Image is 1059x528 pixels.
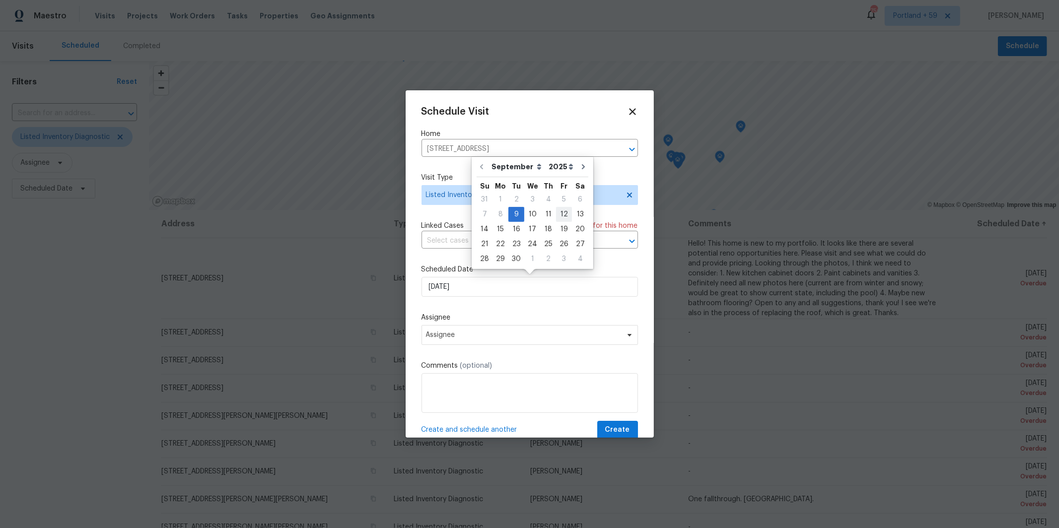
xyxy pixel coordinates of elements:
button: Go to previous month [474,157,489,177]
div: 15 [493,222,508,236]
abbr: Thursday [544,183,553,190]
label: Comments [422,361,638,371]
div: 2 [541,252,556,266]
div: 12 [556,207,572,221]
div: 3 [524,193,541,206]
span: (optional) [460,362,493,369]
div: 10 [524,207,541,221]
label: Visit Type [422,173,638,183]
input: Select cases [422,233,610,249]
div: 29 [493,252,508,266]
div: 22 [493,237,508,251]
select: Year [546,159,576,174]
input: Enter in an address [422,141,610,157]
div: Tue Sep 02 2025 [508,192,524,207]
div: 13 [572,207,588,221]
span: Schedule Visit [422,107,490,117]
span: Assignee [426,331,621,339]
button: Create [597,421,638,439]
div: 1 [493,193,508,206]
div: Fri Sep 26 2025 [556,237,572,252]
div: 30 [508,252,524,266]
div: 27 [572,237,588,251]
div: 9 [508,207,524,221]
div: Sun Sep 28 2025 [477,252,493,266]
div: Thu Oct 02 2025 [541,252,556,266]
div: Sun Sep 07 2025 [477,207,493,222]
label: Home [422,129,638,139]
abbr: Friday [561,183,567,190]
div: 20 [572,222,588,236]
div: Sat Oct 04 2025 [572,252,588,266]
button: Go to next month [576,157,591,177]
div: Sat Sep 06 2025 [572,192,588,207]
button: Open [625,142,639,156]
div: 5 [556,193,572,206]
div: 25 [541,237,556,251]
div: 26 [556,237,572,251]
div: 19 [556,222,572,236]
div: Wed Sep 17 2025 [524,222,541,237]
abbr: Tuesday [512,183,521,190]
div: 4 [541,193,556,206]
div: Mon Sep 08 2025 [493,207,508,222]
input: M/D/YYYY [422,277,638,297]
div: Tue Sep 09 2025 [508,207,524,222]
div: Mon Sep 01 2025 [493,192,508,207]
select: Month [489,159,546,174]
button: Open [625,234,639,248]
div: 18 [541,222,556,236]
span: Linked Cases [422,221,464,231]
div: Fri Sep 12 2025 [556,207,572,222]
label: Scheduled Date [422,264,638,274]
div: 14 [477,222,493,236]
div: 7 [477,207,493,221]
abbr: Saturday [575,183,585,190]
div: 24 [524,237,541,251]
div: 31 [477,193,493,206]
abbr: Sunday [480,183,490,190]
div: Tue Sep 16 2025 [508,222,524,237]
label: Assignee [422,313,638,323]
div: 28 [477,252,493,266]
div: Fri Sep 19 2025 [556,222,572,237]
div: Wed Sep 10 2025 [524,207,541,222]
div: 11 [541,207,556,221]
div: Tue Sep 23 2025 [508,237,524,252]
div: Sat Sep 20 2025 [572,222,588,237]
div: Fri Oct 03 2025 [556,252,572,266]
div: Mon Sep 29 2025 [493,252,508,266]
span: Create [605,424,630,436]
div: 1 [524,252,541,266]
div: Tue Sep 30 2025 [508,252,524,266]
div: 17 [524,222,541,236]
div: 8 [493,207,508,221]
div: 23 [508,237,524,251]
div: 16 [508,222,524,236]
div: Thu Sep 18 2025 [541,222,556,237]
div: Fri Sep 05 2025 [556,192,572,207]
abbr: Wednesday [527,183,538,190]
div: Wed Sep 03 2025 [524,192,541,207]
div: 6 [572,193,588,206]
div: Sat Sep 13 2025 [572,207,588,222]
span: Listed Inventory Diagnostic [426,190,619,200]
div: 2 [508,193,524,206]
div: Thu Sep 04 2025 [541,192,556,207]
div: 3 [556,252,572,266]
span: Close [627,106,638,117]
div: Mon Sep 15 2025 [493,222,508,237]
span: Create and schedule another [422,425,517,435]
div: Thu Sep 11 2025 [541,207,556,222]
div: Sun Aug 31 2025 [477,192,493,207]
div: Sun Sep 21 2025 [477,237,493,252]
div: 4 [572,252,588,266]
div: Wed Oct 01 2025 [524,252,541,266]
div: Thu Sep 25 2025 [541,237,556,252]
div: Sat Sep 27 2025 [572,237,588,252]
div: 21 [477,237,493,251]
div: Mon Sep 22 2025 [493,237,508,252]
abbr: Monday [495,183,506,190]
div: Sun Sep 14 2025 [477,222,493,237]
div: Wed Sep 24 2025 [524,237,541,252]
